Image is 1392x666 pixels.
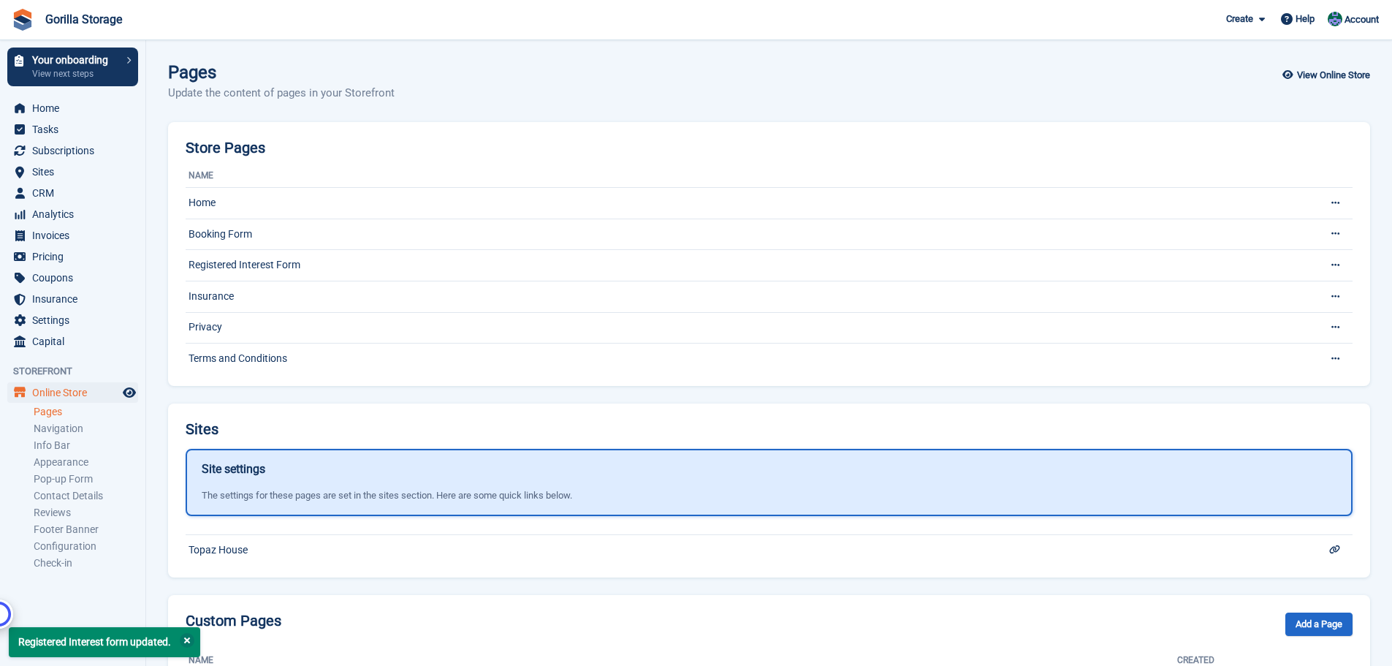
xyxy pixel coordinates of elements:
[7,382,138,403] a: menu
[186,421,218,438] h2: Sites
[186,613,281,629] h2: Custom Pages
[168,63,395,83] h1: Pages
[32,98,120,118] span: Home
[34,489,138,503] a: Contact Details
[34,506,138,520] a: Reviews
[32,331,120,352] span: Capital
[34,523,138,537] a: Footer Banner
[32,140,120,161] span: Subscriptions
[32,310,120,330] span: Settings
[12,9,34,31] img: stora-icon-8386f47178a22dfd0bd8f6a31ec36ba5ce8667c1dd55bd0f319d3a0aa187defe.svg
[202,488,1336,503] div: The settings for these pages are set in the sites section. Here are some quick links below.
[1286,63,1370,87] a: View Online Store
[39,7,128,32] a: Gorilla Storage
[7,246,138,267] a: menu
[32,162,120,182] span: Sites
[186,312,1294,344] td: Privacy
[32,119,120,140] span: Tasks
[1328,12,1342,26] img: Leesha Sutherland
[7,48,138,86] a: Your onboarding View next steps
[186,188,1294,219] td: Home
[34,405,138,419] a: Pages
[7,225,138,246] a: menu
[186,534,1294,565] td: Topaz House
[186,344,1294,374] td: Terms and Conditions
[1345,12,1379,27] span: Account
[7,140,138,161] a: menu
[32,268,120,288] span: Coupons
[1226,12,1253,26] span: Create
[7,119,138,140] a: menu
[202,461,265,478] h1: Site settings
[32,67,119,80] p: View next steps
[1285,613,1353,637] a: Add a Page
[32,246,120,267] span: Pricing
[1297,68,1370,83] span: View Online Store
[7,162,138,182] a: menu
[34,422,138,436] a: Navigation
[168,85,395,102] p: Update the content of pages in your Storefront
[7,183,138,203] a: menu
[32,55,119,65] p: Your onboarding
[9,627,200,657] p: Registered Interest form updated.
[7,331,138,352] a: menu
[34,556,138,570] a: Check-in
[7,204,138,224] a: menu
[186,164,1294,188] th: Name
[121,384,138,401] a: Preview store
[186,219,1294,250] td: Booking Form
[186,140,265,156] h2: Store Pages
[1296,12,1315,26] span: Help
[34,472,138,486] a: Pop-up Form
[186,250,1294,281] td: Registered Interest Form
[7,98,138,118] a: menu
[32,382,120,403] span: Online Store
[32,204,120,224] span: Analytics
[7,268,138,288] a: menu
[34,540,138,553] a: Configuration
[34,439,138,453] a: Info Bar
[186,281,1294,312] td: Insurance
[32,289,120,309] span: Insurance
[7,310,138,330] a: menu
[13,364,145,379] span: Storefront
[7,289,138,309] a: menu
[32,225,120,246] span: Invoices
[32,183,120,203] span: CRM
[34,455,138,469] a: Appearance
